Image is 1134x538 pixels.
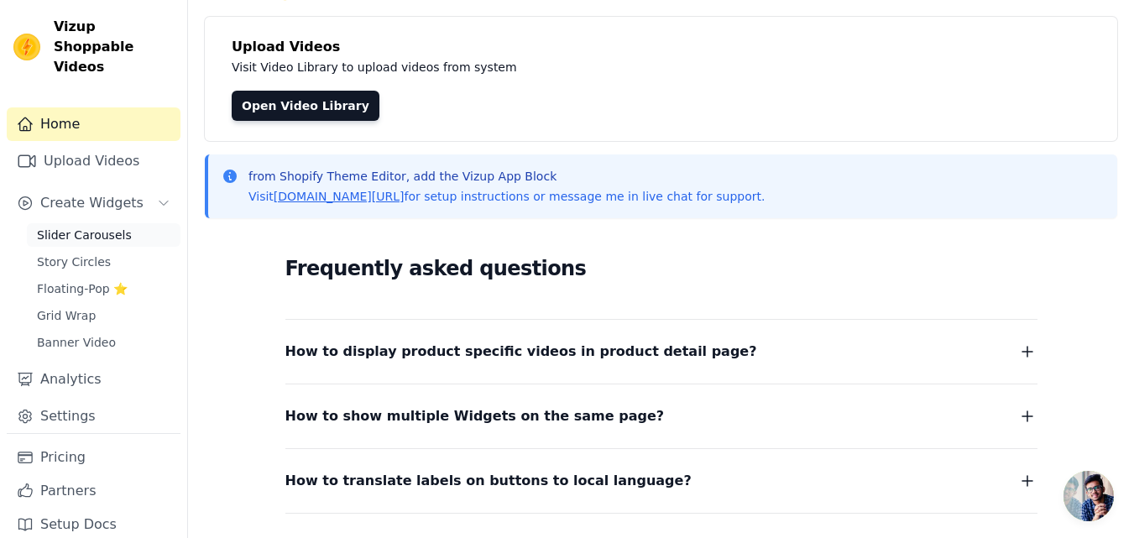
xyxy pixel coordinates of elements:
[285,405,665,428] span: How to show multiple Widgets on the same page?
[7,363,180,396] a: Analytics
[37,334,116,351] span: Banner Video
[285,340,1037,363] button: How to display product specific videos in product detail page?
[54,17,174,77] span: Vizup Shoppable Videos
[13,34,40,60] img: Vizup
[232,57,984,77] p: Visit Video Library to upload videos from system
[232,37,1090,57] h4: Upload Videos
[37,280,128,297] span: Floating-Pop ⭐
[37,227,132,243] span: Slider Carousels
[285,469,692,493] span: How to translate labels on buttons to local language?
[27,250,180,274] a: Story Circles
[37,307,96,324] span: Grid Wrap
[232,91,379,121] a: Open Video Library
[7,107,180,141] a: Home
[7,186,180,220] button: Create Widgets
[1063,471,1114,521] div: Open chat
[27,304,180,327] a: Grid Wrap
[7,400,180,433] a: Settings
[285,405,1037,428] button: How to show multiple Widgets on the same page?
[7,144,180,178] a: Upload Videos
[285,469,1037,493] button: How to translate labels on buttons to local language?
[27,223,180,247] a: Slider Carousels
[285,340,757,363] span: How to display product specific videos in product detail page?
[248,168,765,185] p: from Shopify Theme Editor, add the Vizup App Block
[27,277,180,300] a: Floating-Pop ⭐
[7,441,180,474] a: Pricing
[27,331,180,354] a: Banner Video
[248,188,765,205] p: Visit for setup instructions or message me in live chat for support.
[40,193,144,213] span: Create Widgets
[285,252,1037,285] h2: Frequently asked questions
[7,474,180,508] a: Partners
[274,190,405,203] a: [DOMAIN_NAME][URL]
[37,253,111,270] span: Story Circles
